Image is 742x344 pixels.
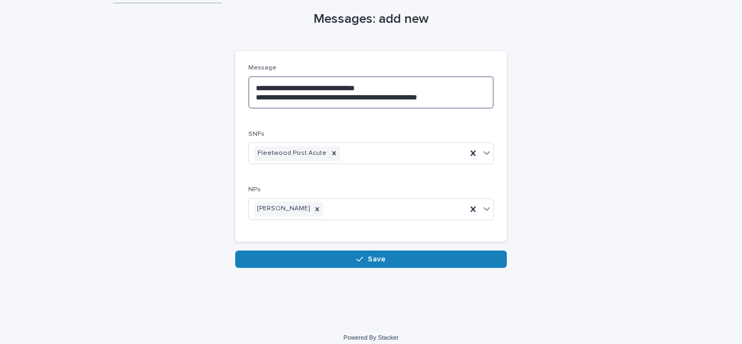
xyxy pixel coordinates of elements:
[254,146,328,161] div: Fleetwood Post Acute
[254,202,311,216] div: [PERSON_NAME]
[248,186,261,193] span: NPs
[343,334,398,341] a: Powered By Stacker
[235,11,507,27] h1: Messages: add new
[235,251,507,268] button: Save
[248,65,276,71] span: Message
[368,255,386,263] span: Save
[248,131,265,137] span: SNFs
